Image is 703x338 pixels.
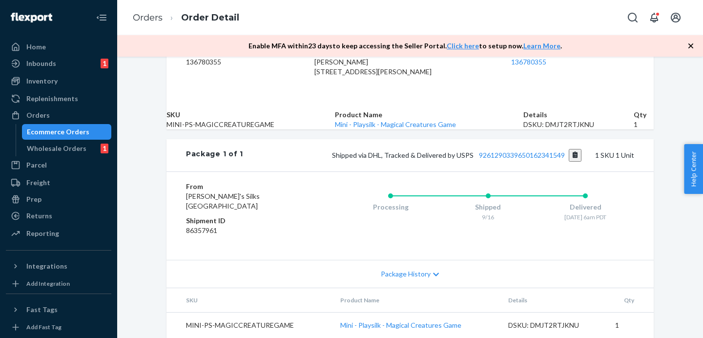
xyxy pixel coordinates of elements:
div: Add Integration [26,279,70,288]
th: Details [523,110,634,120]
div: 1 [101,59,108,68]
div: 1 [101,144,108,153]
th: Details [500,288,608,313]
a: Add Fast Tag [6,321,111,333]
a: Wholesale Orders1 [22,141,112,156]
dt: From [186,182,303,191]
a: 9261290339650162341549 [479,151,565,159]
th: Qty [634,110,654,120]
td: MINI-PS-MAGICCREATUREGAME [166,312,332,338]
dd: 86357961 [186,226,303,235]
div: Package 1 of 1 [186,149,243,162]
td: MINI-PS-MAGICCREATUREGAME [166,120,335,129]
div: Fast Tags [26,305,58,315]
span: [PERSON_NAME] [STREET_ADDRESS][PERSON_NAME] [314,58,432,76]
td: 1 [607,312,654,338]
div: [DATE] 6am PDT [537,213,634,221]
div: Home [26,42,46,52]
dt: Shipment ID [186,216,303,226]
div: Delivered [537,202,634,212]
div: Replenishments [26,94,78,104]
a: Reporting [6,226,111,241]
th: SKU [166,110,335,120]
a: Inbounds1 [6,56,111,71]
button: Integrations [6,258,111,274]
dd: 136780355 [186,57,299,67]
div: Integrations [26,261,67,271]
a: Parcel [6,157,111,173]
span: Package History [381,269,431,279]
span: [PERSON_NAME]'s Silks [GEOGRAPHIC_DATA] [186,192,260,210]
button: Copy tracking number [569,149,582,162]
a: Learn More [523,42,560,50]
div: Ecommerce Orders [27,127,89,137]
div: Parcel [26,160,47,170]
a: Mini - Playsilk - Magical Creatures Game [340,321,461,329]
div: Inventory [26,76,58,86]
a: Returns [6,208,111,224]
div: Orders [26,110,50,120]
a: Replenishments [6,91,111,106]
a: Click here [447,42,479,50]
button: Close Navigation [92,8,111,27]
button: Help Center [684,144,703,194]
th: Qty [607,288,654,313]
div: Wholesale Orders [27,144,86,153]
div: Shipped [439,202,537,212]
div: Freight [26,178,50,188]
span: Shipped via DHL, Tracked & Delivered by USPS [332,151,582,159]
a: Ecommerce Orders [22,124,112,140]
a: Add Integration [6,278,111,290]
th: Product Name [332,288,500,313]
a: Mini - Playsilk - Magical Creatures Game [335,120,456,128]
th: SKU [166,288,332,313]
a: Orders [6,107,111,123]
div: 1 SKU 1 Unit [243,149,634,162]
div: DSKU: DMJT2RTJKNU [508,320,600,330]
th: Product Name [335,110,524,120]
div: Processing [342,202,439,212]
span: Support [21,7,56,16]
div: Prep [26,194,41,204]
button: Open account menu [666,8,685,27]
div: DSKU: DMJT2RTJKNU [523,120,634,129]
a: Home [6,39,111,55]
p: Enable MFA within 23 days to keep accessing the Seller Portal. to setup now. . [248,41,562,51]
a: Inventory [6,73,111,89]
div: 9/16 [439,213,537,221]
a: 136780355 [511,58,546,66]
a: Freight [6,175,111,190]
a: Prep [6,191,111,207]
td: 1 [634,120,654,129]
div: Reporting [26,229,59,238]
div: Inbounds [26,59,56,68]
ol: breadcrumbs [125,3,247,32]
div: Returns [26,211,52,221]
a: Order Detail [181,12,239,23]
button: Fast Tags [6,302,111,317]
div: Add Fast Tag [26,323,62,331]
img: Flexport logo [11,13,52,22]
a: Orders [133,12,163,23]
button: Open Search Box [623,8,642,27]
button: Open notifications [644,8,664,27]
